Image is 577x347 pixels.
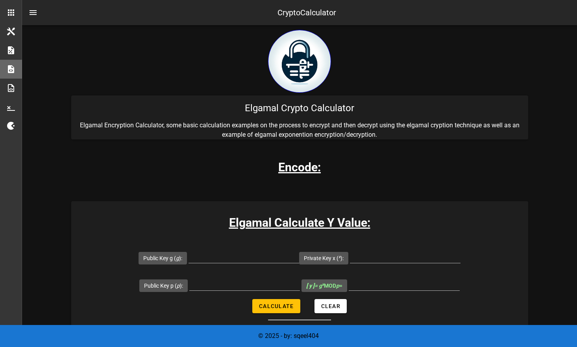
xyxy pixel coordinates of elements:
div: CryptoCalculator [277,7,336,18]
i: p [177,283,180,289]
span: Calculate [259,303,294,309]
img: encryption logo [268,30,331,93]
button: Clear [314,299,347,313]
b: [ y ] [306,283,314,289]
span: © 2025 - by: sqeel404 [258,332,319,340]
i: p [336,283,339,289]
sup: x [338,254,340,259]
div: Elgamal Crypto Calculator [71,95,528,121]
h3: Encode: [278,158,321,176]
sup: x [322,282,324,287]
p: Elgamal Encryption Calculator, some basic calculation examples on the process to encrypt and then... [71,121,528,140]
label: Public Key p ( ): [144,282,183,290]
span: MOD = [306,283,342,289]
i: = g [306,283,324,289]
h3: Elgamal Calculate Y Value: [71,214,528,231]
button: Calculate [252,299,300,313]
i: g [176,255,179,261]
span: Clear [321,303,340,309]
button: nav-menu-toggle [24,3,43,22]
a: home [268,87,331,94]
label: Private Key x ( ): [304,254,344,262]
label: Public Key g ( ): [143,254,182,262]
